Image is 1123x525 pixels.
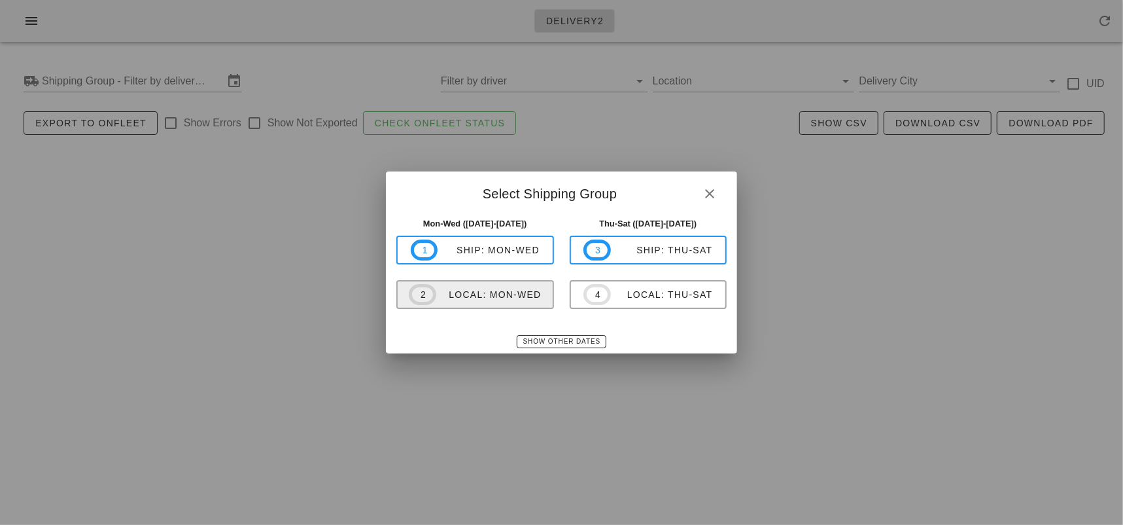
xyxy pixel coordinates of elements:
[611,289,713,300] div: local: Thu-Sat
[436,289,542,300] div: local: Mon-Wed
[386,172,737,212] div: Select Shipping Group
[422,243,427,257] span: 1
[570,280,727,309] button: 4local: Thu-Sat
[523,338,600,345] span: Show Other Dates
[396,236,554,264] button: 1ship: Mon-Wed
[438,245,540,255] div: ship: Mon-Wed
[595,243,600,257] span: 3
[611,245,713,255] div: ship: Thu-Sat
[570,236,727,264] button: 3ship: Thu-Sat
[599,219,697,228] strong: Thu-Sat ([DATE]-[DATE])
[517,335,606,348] button: Show Other Dates
[595,287,600,302] span: 4
[420,287,425,302] span: 2
[396,280,554,309] button: 2local: Mon-Wed
[423,219,527,228] strong: Mon-Wed ([DATE]-[DATE])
